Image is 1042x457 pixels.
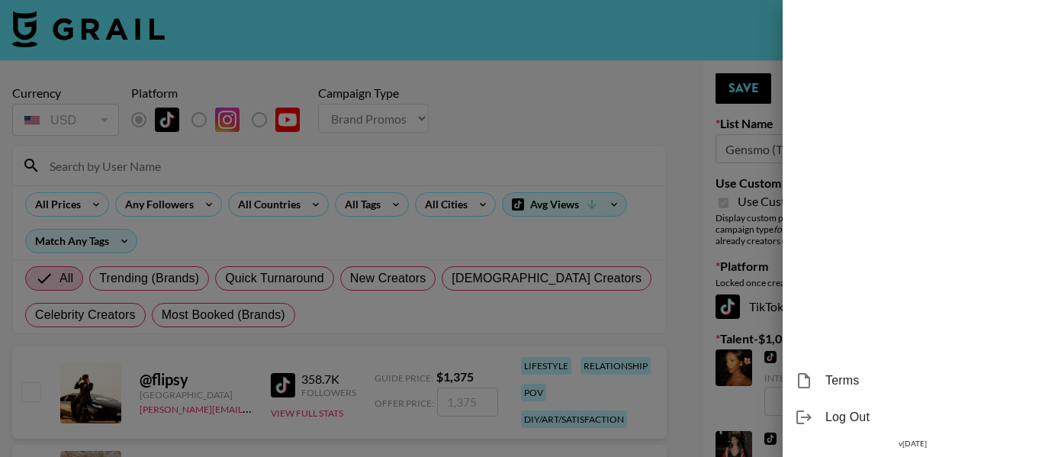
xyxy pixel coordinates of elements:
[825,372,1030,390] span: Terms
[966,381,1024,439] iframe: Drift Widget Chat Controller
[783,436,1042,452] div: v [DATE]
[783,362,1042,399] div: Terms
[825,408,1030,426] span: Log Out
[783,399,1042,436] div: Log Out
